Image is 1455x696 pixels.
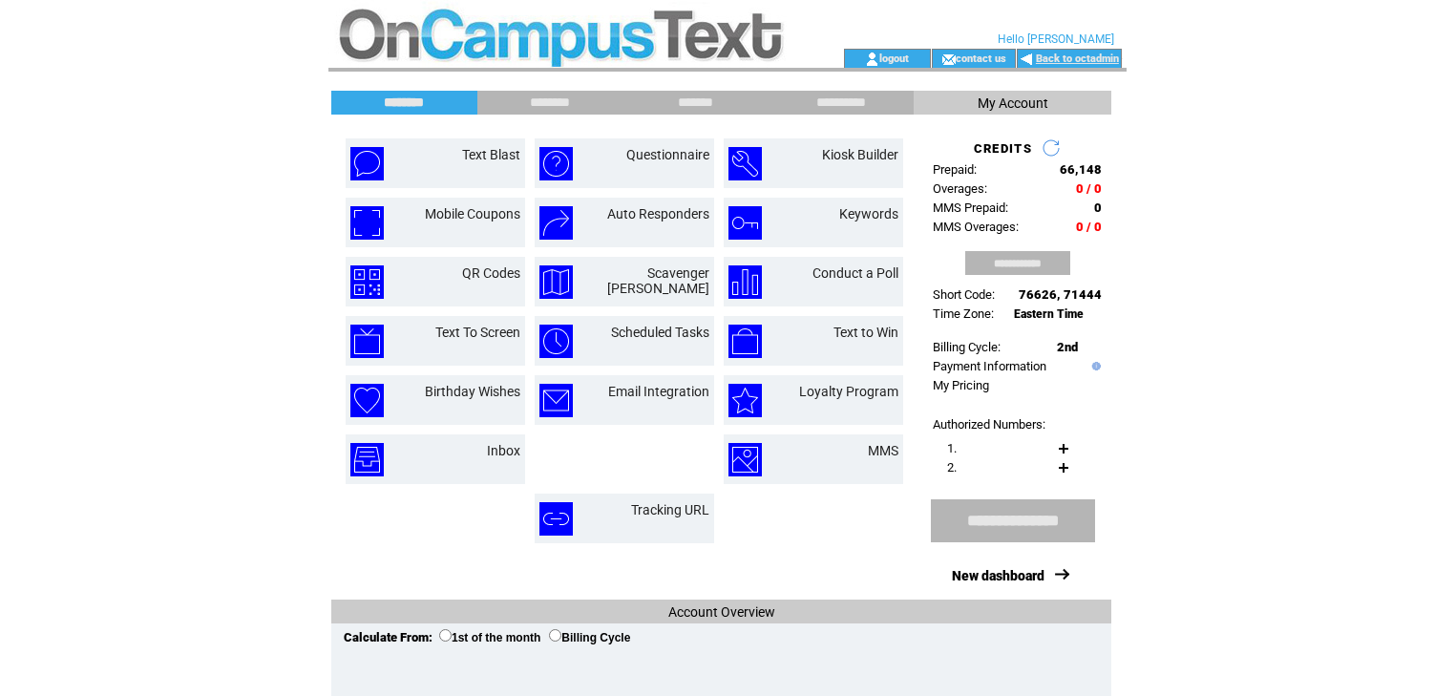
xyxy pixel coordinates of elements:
[933,417,1045,432] span: Authorized Numbers:
[1036,53,1119,65] a: Back to octadmin
[879,52,909,64] a: logout
[974,141,1032,156] span: CREDITS
[952,568,1044,583] a: New dashboard
[549,631,630,644] label: Billing Cycle
[439,631,540,644] label: 1st of the month
[549,629,561,642] input: Billing Cycle
[998,32,1114,46] span: Hello [PERSON_NAME]
[607,206,709,221] a: Auto Responders
[728,384,762,417] img: loyalty-program.png
[822,147,898,162] a: Kiosk Builder
[933,378,989,392] a: My Pricing
[539,502,573,536] img: tracking-url.png
[462,147,520,162] a: Text Blast
[425,384,520,399] a: Birthday Wishes
[1087,362,1101,370] img: help.gif
[865,52,879,67] img: account_icon.gif
[833,325,898,340] a: Text to Win
[350,384,384,417] img: birthday-wishes.png
[539,325,573,358] img: scheduled-tasks.png
[956,52,1006,64] a: contact us
[611,325,709,340] a: Scheduled Tasks
[728,325,762,358] img: text-to-win.png
[839,206,898,221] a: Keywords
[539,384,573,417] img: email-integration.png
[941,52,956,67] img: contact_us_icon.gif
[350,325,384,358] img: text-to-screen.png
[933,306,994,321] span: Time Zone:
[868,443,898,458] a: MMS
[539,147,573,180] img: questionnaire.png
[978,95,1048,111] span: My Account
[933,181,987,196] span: Overages:
[933,287,995,302] span: Short Code:
[1019,287,1102,302] span: 76626, 71444
[1076,220,1102,234] span: 0 / 0
[1076,181,1102,196] span: 0 / 0
[350,206,384,240] img: mobile-coupons.png
[462,265,520,281] a: QR Codes
[668,604,775,620] span: Account Overview
[1014,307,1084,321] span: Eastern Time
[933,340,1001,354] span: Billing Cycle:
[539,265,573,299] img: scavenger-hunt.png
[1020,52,1034,67] img: backArrow.gif
[933,220,1019,234] span: MMS Overages:
[435,325,520,340] a: Text To Screen
[626,147,709,162] a: Questionnaire
[728,443,762,476] img: mms.png
[947,441,957,455] span: 1.
[933,200,1008,215] span: MMS Prepaid:
[1060,162,1102,177] span: 66,148
[350,265,384,299] img: qr-codes.png
[631,502,709,517] a: Tracking URL
[344,630,432,644] span: Calculate From:
[1094,200,1102,215] span: 0
[439,629,452,642] input: 1st of the month
[350,147,384,180] img: text-blast.png
[728,265,762,299] img: conduct-a-poll.png
[799,384,898,399] a: Loyalty Program
[933,359,1046,373] a: Payment Information
[425,206,520,221] a: Mobile Coupons
[539,206,573,240] img: auto-responders.png
[933,162,977,177] span: Prepaid:
[812,265,898,281] a: Conduct a Poll
[607,265,709,296] a: Scavenger [PERSON_NAME]
[947,460,957,475] span: 2.
[487,443,520,458] a: Inbox
[1057,340,1078,354] span: 2nd
[728,147,762,180] img: kiosk-builder.png
[728,206,762,240] img: keywords.png
[350,443,384,476] img: inbox.png
[608,384,709,399] a: Email Integration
